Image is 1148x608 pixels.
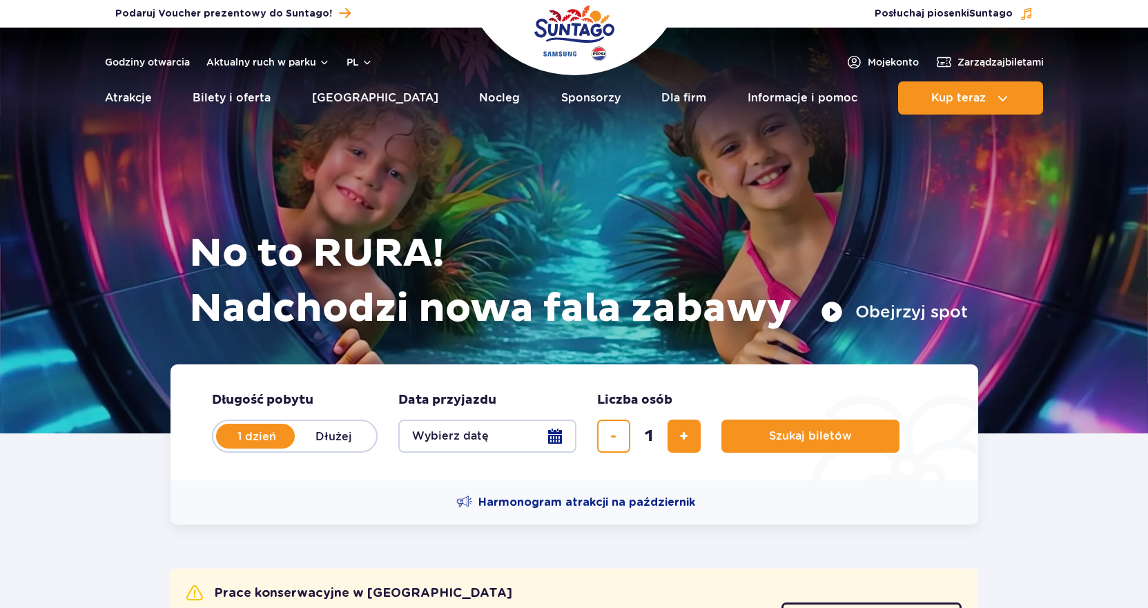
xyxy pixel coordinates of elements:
[821,301,968,323] button: Obejrzyj spot
[668,420,701,453] button: dodaj bilet
[398,420,576,453] button: Wybierz datę
[217,422,296,451] label: 1 dzień
[868,55,919,69] span: Moje konto
[398,392,496,409] span: Data przyjazdu
[597,420,630,453] button: usuń bilet
[456,494,695,511] a: Harmonogram atrakcji na październik
[597,392,672,409] span: Liczba osób
[171,364,978,480] form: Planowanie wizyty w Park of Poland
[186,585,512,602] h2: Prace konserwacyjne w [GEOGRAPHIC_DATA]
[312,81,438,115] a: [GEOGRAPHIC_DATA]
[957,55,1044,69] span: Zarządzaj biletami
[875,7,1013,21] span: Posłuchaj piosenki
[206,57,330,68] button: Aktualny ruch w parku
[969,9,1013,19] span: Suntago
[935,54,1044,70] a: Zarządzajbiletami
[898,81,1043,115] button: Kup teraz
[875,7,1033,21] button: Posłuchaj piosenkiSuntago
[105,55,190,69] a: Godziny otwarcia
[295,422,373,451] label: Dłużej
[846,54,919,70] a: Mojekonto
[721,420,899,453] button: Szukaj biletów
[769,430,852,442] span: Szukaj biletów
[479,81,520,115] a: Nocleg
[561,81,621,115] a: Sponsorzy
[193,81,271,115] a: Bilety i oferta
[931,92,986,104] span: Kup teraz
[748,81,857,115] a: Informacje i pomoc
[478,495,695,510] span: Harmonogram atrakcji na październik
[632,420,665,453] input: liczba biletów
[115,7,332,21] span: Podaruj Voucher prezentowy do Suntago!
[347,55,373,69] button: pl
[105,81,152,115] a: Atrakcje
[212,392,313,409] span: Długość pobytu
[661,81,706,115] a: Dla firm
[115,4,351,23] a: Podaruj Voucher prezentowy do Suntago!
[189,226,968,337] h1: No to RURA! Nadchodzi nowa fala zabawy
